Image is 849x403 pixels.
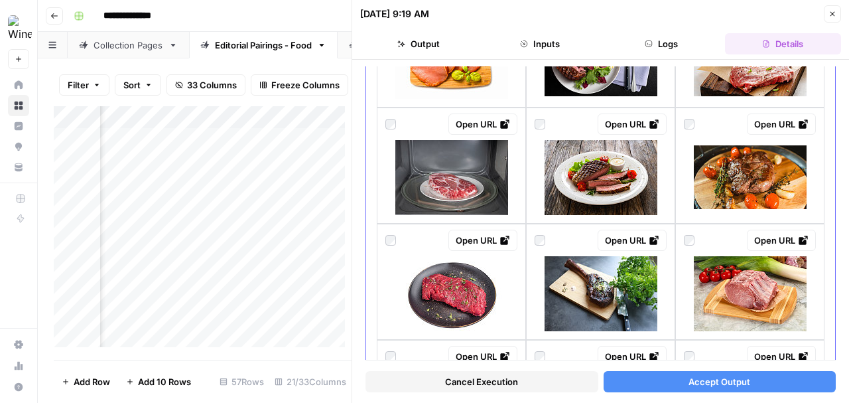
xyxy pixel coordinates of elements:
[338,32,459,58] a: Editorial - Luxury
[545,256,657,331] img: tomahawk-steak-nicely-cooked-on-bbq-at-medium-rare-is-ready-to-be-cut-on-cutting-board-with.jpg
[123,78,141,92] span: Sort
[604,371,836,392] button: Accept Output
[215,39,312,52] div: Editorial Pairings - Food
[8,116,29,137] a: Insights
[94,39,163,52] div: Collection Pages
[694,256,807,331] img: raw-pork-loin-cut-with-bone.jpg
[598,114,667,135] a: Open URL
[74,375,110,388] span: Add Row
[166,74,245,96] button: 33 Columns
[694,145,807,209] img: juicy-medium-rare-ribeye-steak-with-thyme-and-garlic.jpg
[605,118,659,131] div: Open URL
[251,74,348,96] button: Freeze Columns
[365,371,598,392] button: Cancel Execution
[68,32,189,58] a: Collection Pages
[8,136,29,157] a: Opportunities
[54,371,118,392] button: Add Row
[456,350,510,363] div: Open URL
[115,74,161,96] button: Sort
[482,33,598,54] button: Inputs
[269,371,352,392] div: 21/33 Columns
[189,32,338,58] a: Editorial Pairings - Food
[725,33,841,54] button: Details
[360,7,429,21] div: [DATE] 9:19 AM
[747,346,816,367] a: Open URL
[445,375,518,388] span: Cancel Execution
[8,74,29,96] a: Home
[59,74,109,96] button: Filter
[8,334,29,355] a: Settings
[187,78,237,92] span: 33 Columns
[754,234,809,247] div: Open URL
[688,375,750,388] span: Accept Output
[8,11,29,44] button: Workspace: Wine
[68,78,89,92] span: Filter
[8,95,29,116] a: Browse
[754,350,809,363] div: Open URL
[448,114,517,135] a: Open URL
[456,118,510,131] div: Open URL
[8,376,29,398] button: Help + Support
[118,371,199,392] button: Add 10 Rows
[360,33,476,54] button: Output
[747,230,816,251] a: Open URL
[448,346,517,367] a: Open URL
[8,157,29,178] a: Your Data
[271,78,340,92] span: Freeze Columns
[395,140,508,215] img: raw-pork-in-plate-defrosting-using-microwave-oven-in-close-up.jpg
[605,234,659,247] div: Open URL
[754,118,809,131] div: Open URL
[395,256,508,331] img: marinated-flank-or-flap-steak-raw-beef-meat-with-thyme-and-spices-on-plate-isolated-on-white.jpg
[214,371,269,392] div: 57 Rows
[604,33,720,54] button: Logs
[448,230,517,251] a: Open URL
[545,140,657,215] img: grilled-beef-sirloin-steak-with-fresh-vegetables-on-wooden-table.jpg
[605,350,659,363] div: Open URL
[8,15,32,39] img: Wine Logo
[456,234,510,247] div: Open URL
[598,346,667,367] a: Open URL
[138,375,191,388] span: Add 10 Rows
[598,230,667,251] a: Open URL
[747,114,816,135] a: Open URL
[8,355,29,376] a: Usage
